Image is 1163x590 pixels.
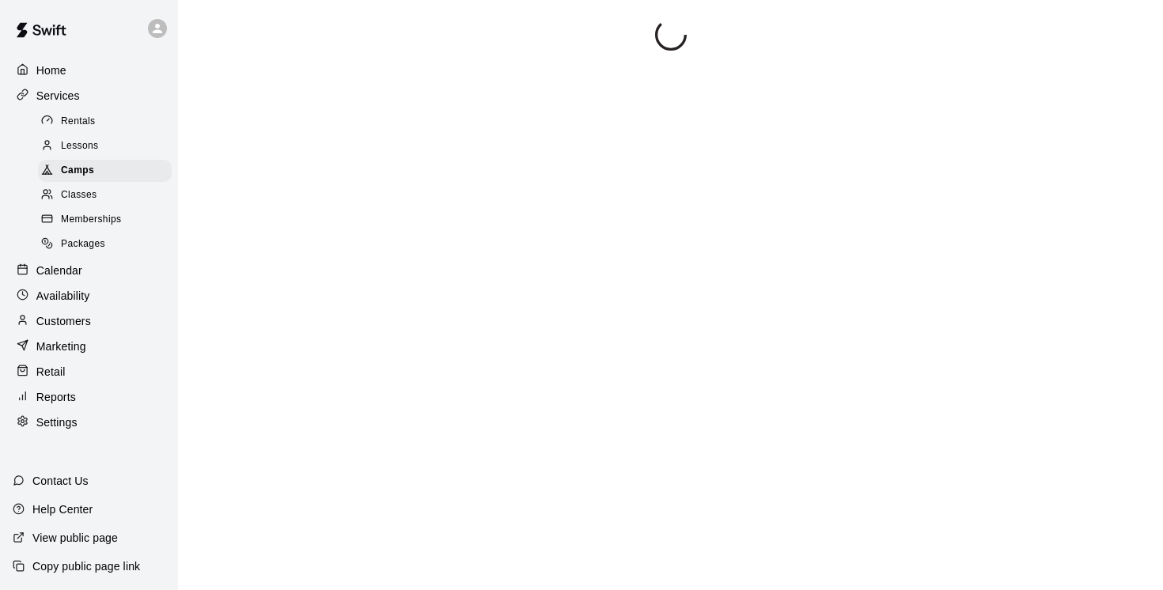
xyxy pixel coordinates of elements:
p: Reports [36,389,76,405]
a: Camps [38,159,178,183]
span: Classes [61,187,97,203]
a: Availability [13,284,165,308]
a: Home [13,59,165,82]
div: Rentals [38,111,172,133]
a: Reports [13,385,165,409]
div: Lessons [38,135,172,157]
a: Packages [38,233,178,257]
p: Services [36,88,80,104]
p: Contact Us [32,473,89,489]
a: Retail [13,360,165,384]
span: Camps [61,163,94,179]
span: Lessons [61,138,99,154]
div: Classes [38,184,172,206]
a: Memberships [38,208,178,233]
p: Marketing [36,338,86,354]
div: Packages [38,233,172,255]
span: Rentals [61,114,96,130]
p: Calendar [36,263,82,278]
span: Packages [61,236,105,252]
p: Retail [36,364,66,380]
span: Memberships [61,212,121,228]
p: Home [36,62,66,78]
p: Customers [36,313,91,329]
a: Calendar [13,259,165,282]
a: Settings [13,410,165,434]
a: Customers [13,309,165,333]
p: Copy public page link [32,558,140,574]
p: Settings [36,414,78,430]
p: Help Center [32,501,93,517]
div: Camps [38,160,172,182]
a: Lessons [38,134,178,158]
p: Availability [36,288,90,304]
a: Marketing [13,335,165,358]
div: Memberships [38,209,172,231]
a: Rentals [38,109,178,134]
p: View public page [32,530,118,546]
a: Services [13,84,165,108]
a: Classes [38,183,178,208]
